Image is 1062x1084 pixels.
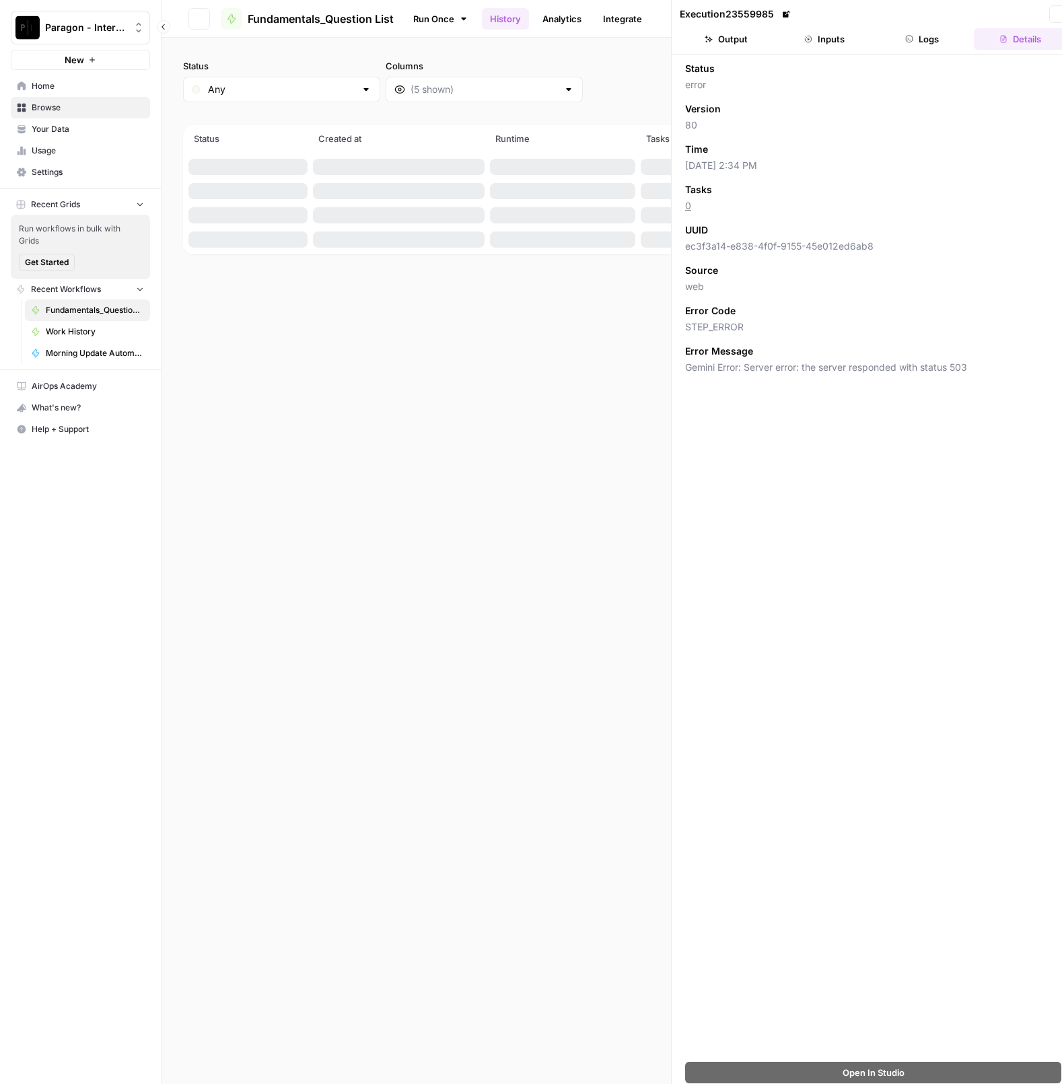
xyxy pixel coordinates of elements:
button: What's new? [11,397,150,419]
span: [DATE] 2:34 PM [685,159,1061,172]
a: Integrate [595,8,650,30]
a: Work History [25,321,150,342]
span: STEP_ERROR [685,320,1061,334]
th: Tasks [638,125,756,155]
th: Status [186,125,310,155]
label: Status [183,59,380,73]
span: Recent Workflows [31,283,101,295]
button: New [11,50,150,70]
span: Get Started [25,256,69,268]
th: Runtime [487,125,638,155]
span: Recent Grids [31,198,80,211]
span: 80 [685,118,1061,132]
button: Help + Support [11,419,150,440]
span: Gemini Error: Server error: the server responded with status 503 [685,361,1061,374]
span: Home [32,80,144,92]
span: Fundamentals_Question List [248,11,394,27]
button: Open In Studio [685,1062,1061,1083]
label: Columns [386,59,583,73]
span: Time [685,143,708,156]
button: Workspace: Paragon - Internal Usage [11,11,150,44]
button: Output [680,28,773,50]
img: Paragon - Internal Usage Logo [15,15,40,40]
span: web [685,280,1061,293]
span: error [685,78,1061,92]
span: Your Data [32,123,144,135]
span: Morning Update Automation [46,347,144,359]
span: ec3f3a14-e838-4f0f-9155-45e012ed6ab8 [685,240,1061,253]
a: Run Once [404,7,476,30]
span: Fundamentals_Question List [46,304,144,316]
div: Execution 23559985 [680,7,793,21]
span: New [65,53,84,67]
a: Fundamentals_Question List [25,299,150,321]
span: Source [685,264,718,277]
input: (5 shown) [411,83,558,96]
th: Created at [310,125,487,155]
a: Home [11,75,150,97]
button: Recent Grids [11,194,150,215]
span: Paragon - Internal Usage [45,21,127,34]
a: 0 [685,200,691,211]
a: Usage [11,140,150,161]
button: Logs [876,28,969,50]
span: Usage [32,145,144,157]
span: Error Message [685,345,753,358]
a: Analytics [534,8,590,30]
span: Open In Studio [843,1066,905,1079]
button: Get Started [19,254,75,271]
span: Work History [46,326,144,338]
span: Status [685,62,715,75]
button: Inputs [778,28,871,50]
a: Settings [11,161,150,183]
span: AirOps Academy [32,380,144,392]
span: Help + Support [32,423,144,435]
a: Browse [11,97,150,118]
a: Fundamentals_Question List [221,8,394,30]
span: Error Code [685,304,736,318]
span: Browse [32,102,144,114]
a: Your Data [11,118,150,140]
span: Run workflows in bulk with Grids [19,223,142,247]
span: UUID [685,223,708,237]
input: Any [208,83,355,96]
button: Recent Workflows [11,279,150,299]
a: History [482,8,529,30]
a: Morning Update Automation [25,342,150,364]
a: AirOps Academy [11,375,150,397]
span: Settings [32,166,144,178]
span: Version [685,102,721,116]
span: Tasks [685,183,712,196]
div: What's new? [11,398,149,418]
